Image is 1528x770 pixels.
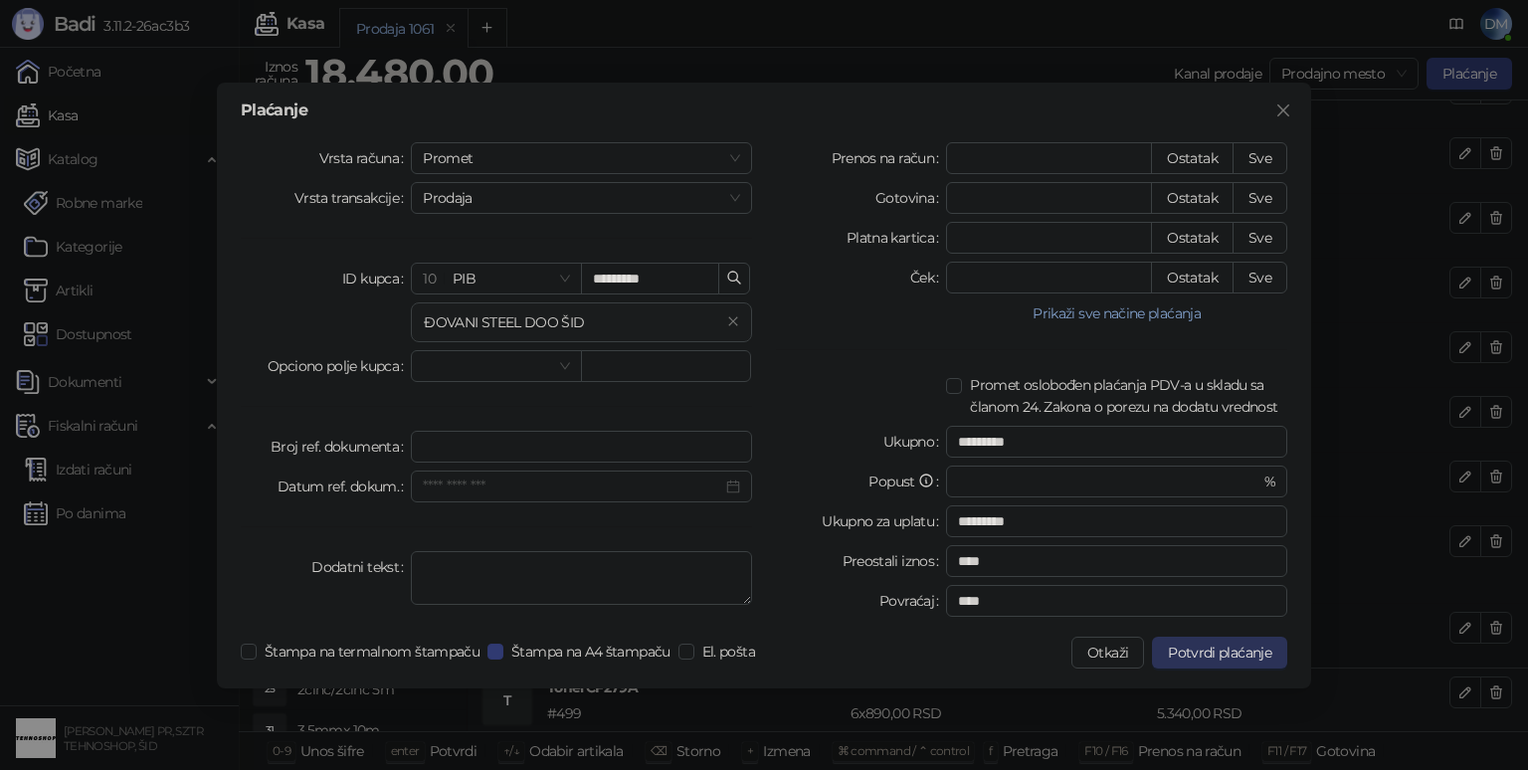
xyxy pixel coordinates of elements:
label: Popust [868,466,946,497]
label: Vrsta računa [319,142,412,174]
button: Sve [1233,142,1287,174]
label: Opciono polje kupca [268,350,411,382]
span: Promet [423,143,740,173]
label: Ukupno [883,426,947,458]
button: Sve [1233,182,1287,214]
button: Potvrdi plaćanje [1152,637,1287,669]
span: Štampa na A4 štampaču [503,641,678,663]
label: Gotovina [875,182,946,214]
label: Ukupno za uplatu [822,505,946,537]
label: Prenos na račun [832,142,947,174]
span: close [1275,102,1291,118]
div: Plaćanje [241,102,1287,118]
button: Ostatak [1151,142,1234,174]
input: Datum ref. dokum. [423,476,722,497]
label: Dodatni tekst [311,551,411,583]
span: Prodaja [423,183,740,213]
input: Popust [958,467,1259,496]
span: El. pošta [694,641,763,663]
button: close [727,315,739,328]
label: Datum ref. dokum. [278,471,412,502]
button: Prikaži sve načine plaćanja [946,301,1287,325]
label: Vrsta transakcije [294,182,412,214]
span: Potvrdi plaćanje [1168,644,1271,662]
span: Zatvori [1267,102,1299,118]
label: ID kupca [342,263,411,294]
div: ĐOVANI STEEL DOO ŠID [424,311,719,333]
button: Otkaži [1071,637,1144,669]
span: PIB [423,264,569,293]
label: Povraćaj [879,585,946,617]
label: Broj ref. dokumenta [271,431,411,463]
span: Promet oslobođen plaćanja PDV-a u skladu sa članom 24. Zakona o porezu na dodatu vrednost [962,374,1287,418]
textarea: Dodatni tekst [411,551,752,605]
button: Sve [1233,222,1287,254]
label: Ček [910,262,946,293]
button: Close [1267,95,1299,126]
span: close [727,315,739,327]
label: Platna kartica [847,222,946,254]
input: Broj ref. dokumenta [411,431,752,463]
span: Štampa na termalnom štampaču [257,641,487,663]
button: Ostatak [1151,222,1234,254]
button: Ostatak [1151,182,1234,214]
button: Ostatak [1151,262,1234,293]
label: Preostali iznos [843,545,947,577]
span: 10 [423,270,436,288]
button: Sve [1233,262,1287,293]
